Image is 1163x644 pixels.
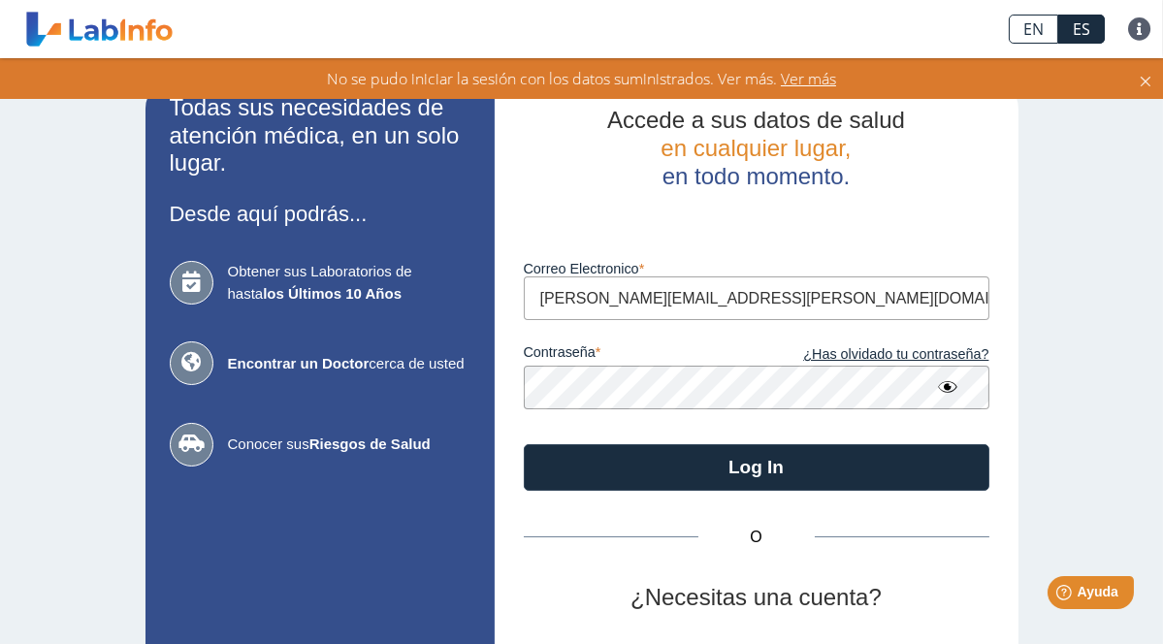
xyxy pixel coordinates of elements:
[228,355,370,371] b: Encontrar un Doctor
[524,261,989,276] label: Correo Electronico
[662,163,850,189] span: en todo momento.
[228,353,470,375] span: cerca de usted
[698,526,815,549] span: O
[170,202,470,226] h3: Desde aquí podrás...
[228,261,470,305] span: Obtener sus Laboratorios de hasta
[524,444,989,491] button: Log In
[524,344,757,366] label: contraseña
[990,568,1142,623] iframe: Help widget launcher
[1009,15,1058,44] a: EN
[170,94,470,177] h2: Todas sus necesidades de atención médica, en un solo lugar.
[309,435,431,452] b: Riesgos de Salud
[263,285,402,302] b: los Últimos 10 Años
[1058,15,1105,44] a: ES
[607,107,905,133] span: Accede a sus datos de salud
[661,135,851,161] span: en cualquier lugar,
[524,584,989,612] h2: ¿Necesitas una cuenta?
[228,434,470,456] span: Conocer sus
[777,68,836,89] span: Ver más
[757,344,989,366] a: ¿Has olvidado tu contraseña?
[327,68,777,89] span: No se pudo iniciar la sesión con los datos suministrados. Ver más.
